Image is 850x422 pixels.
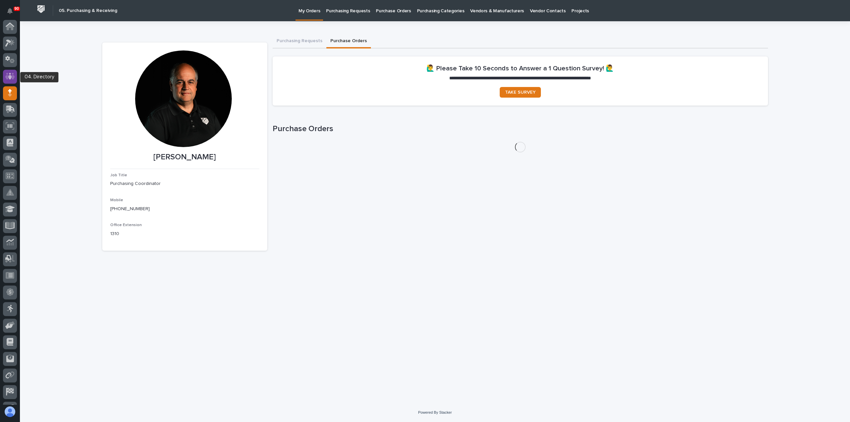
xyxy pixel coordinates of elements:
[418,410,452,414] a: Powered By Stacker
[110,180,259,187] p: Purchasing Coordinator
[110,173,127,177] span: Job Title
[500,87,541,98] a: TAKE SURVEY
[110,198,123,202] span: Mobile
[110,230,259,237] p: 1310
[59,8,117,14] h2: 05. Purchasing & Receiving
[326,35,371,48] button: Purchase Orders
[505,90,536,95] span: TAKE SURVEY
[35,3,47,15] img: Workspace Logo
[273,124,768,134] h1: Purchase Orders
[110,152,259,162] p: [PERSON_NAME]
[426,64,614,72] h2: 🙋‍♂️ Please Take 10 Seconds to Answer a 1 Question Survey! 🙋‍♂️
[110,223,142,227] span: Office Extension
[3,405,17,419] button: users-avatar
[8,8,17,19] div: Notifications90
[110,207,150,211] a: [PHONE_NUMBER]
[3,4,17,18] button: Notifications
[273,35,326,48] button: Purchasing Requests
[15,6,19,11] p: 90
